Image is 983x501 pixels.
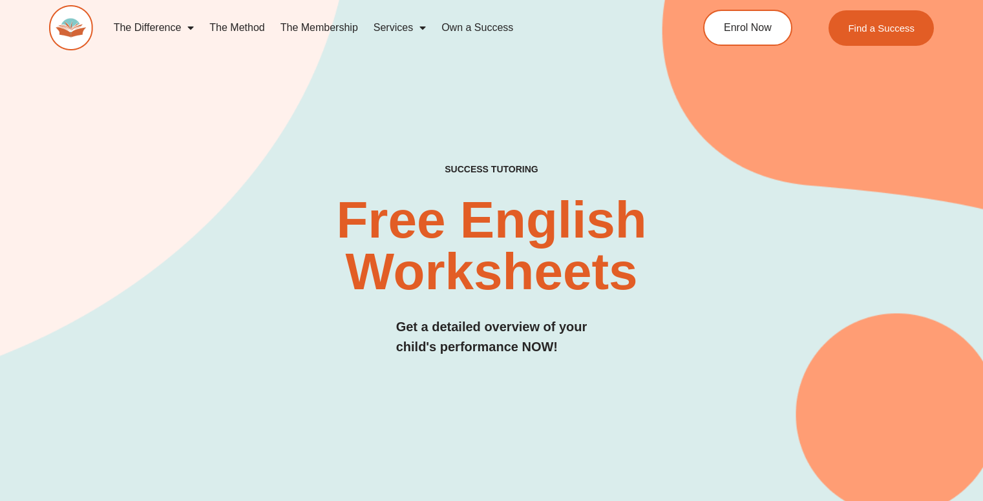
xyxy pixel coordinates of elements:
[434,13,521,43] a: Own a Success
[106,13,202,43] a: The Difference
[703,10,792,46] a: Enrol Now
[396,317,587,357] h3: Get a detailed overview of your child's performance NOW!
[848,23,914,33] span: Find a Success
[273,13,366,43] a: The Membership
[829,10,934,46] a: Find a Success
[361,164,622,175] h4: SUCCESS TUTORING​
[106,13,653,43] nav: Menu
[202,13,272,43] a: The Method
[724,23,772,33] span: Enrol Now
[366,13,434,43] a: Services
[200,194,783,298] h2: Free English Worksheets​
